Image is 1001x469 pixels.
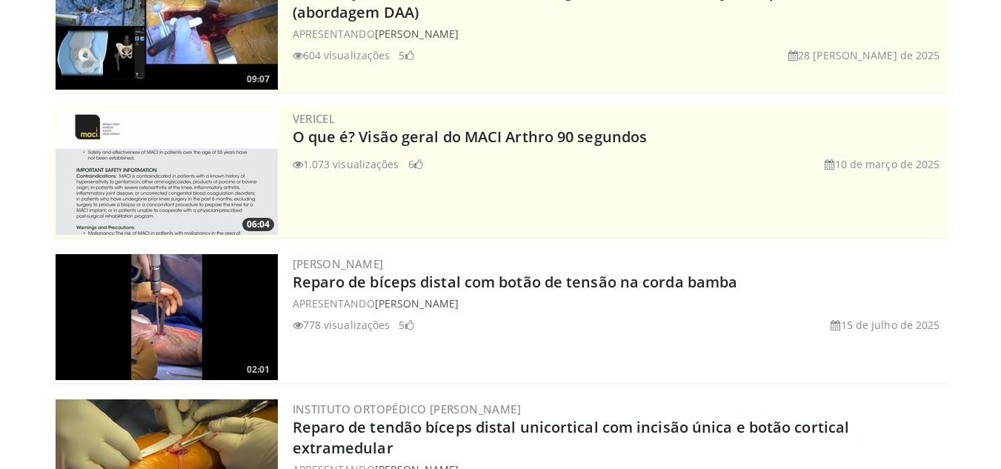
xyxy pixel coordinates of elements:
a: Instituto Ortopédico [PERSON_NAME] [293,402,522,416]
a: Reparo de tendão bíceps distal unicortical com incisão única e botão cortical extramedular [293,417,850,458]
font: APRESENTANDO [293,296,375,310]
a: [PERSON_NAME] [375,27,459,41]
img: 6b0fd8a9-231e-4c22-ad18-a817b40fa229.300x170_q85_crop-smart_upscale.jpg [56,254,278,380]
font: 09:07 [247,73,270,85]
font: 1.073 visualizações [303,157,399,171]
a: 02:01 [56,254,278,380]
a: [PERSON_NAME] [293,256,384,271]
font: 10 de março de 2025 [835,157,940,171]
font: 02:01 [247,363,270,376]
font: APRESENTANDO [293,27,375,41]
a: O que é? Visão geral do MACI Arthro 90 segundos [293,127,648,147]
font: 28 [PERSON_NAME] de 2025 [798,48,940,62]
font: 604 visualizações [303,48,390,62]
font: 5 [399,318,405,332]
font: 15 de julho de 2025 [841,318,940,332]
a: Reparo de bíceps distal com botão de tensão na corda bamba [293,272,738,292]
font: 06:04 [247,218,270,230]
img: aa6cc8ed-3dbf-4b6a-8d82-4a06f68b6688.300x170_q85_crop-smart_upscale.jpg [56,109,278,235]
a: [PERSON_NAME] [375,296,459,310]
font: 5 [399,48,405,62]
a: 06:04 [56,109,278,235]
font: 6 [408,157,414,171]
font: 778 visualizações [303,318,390,332]
a: Vericel [293,111,336,126]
